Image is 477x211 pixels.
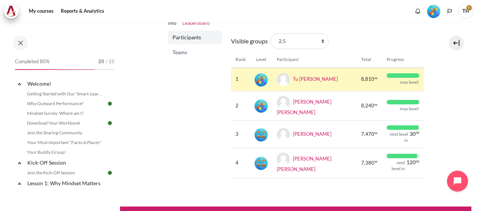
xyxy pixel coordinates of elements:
span: 120 [406,160,415,165]
span: Participants [172,34,219,41]
img: Architeck [6,6,16,17]
img: Done [106,190,113,197]
a: Getting Started with Our 'Smart-Learning' Platform [25,89,106,98]
span: xp [374,160,378,162]
img: Level #5 [255,73,268,86]
a: Tu [PERSON_NAME] [293,76,338,82]
td: 4 [231,148,250,178]
span: Teams [172,49,219,56]
th: Rank [231,52,250,68]
span: Collapse [16,159,23,166]
a: Kick-Off Session [26,158,106,168]
div: Show notification window with no new notifications [412,6,423,17]
a: Download Your Workbook [25,119,106,128]
a: Leaderboard [182,19,210,27]
a: Mindset Survey: Where am I? [25,109,106,118]
span: 7,470 [361,131,374,138]
img: Done [106,100,113,107]
a: Reports & Analytics [58,4,107,19]
span: TH [458,4,473,19]
span: xp [415,131,419,134]
span: 7,380 [361,159,374,167]
label: Visible groups [231,37,268,46]
div: Level #5 [427,4,440,18]
a: Info [168,19,176,27]
a: Why Outward Performance? [25,99,106,108]
a: Architeck Architeck [4,4,22,19]
span: Completed 80% [15,58,49,65]
span: 8,810 [361,76,374,83]
th: Total [357,52,382,68]
th: Participant [272,52,357,68]
a: Participants [168,31,222,44]
img: Level #5 [255,100,268,113]
div: max level! [400,106,419,112]
img: Done [106,169,113,176]
button: Languages [444,6,455,17]
a: Join the Sharing Community [25,128,106,137]
a: User menu [458,4,473,19]
span: 20 [98,58,104,65]
a: Level #5 [424,4,443,18]
a: Lesson 1: Why Mindset Matters [26,178,106,188]
a: [PERSON_NAME] [PERSON_NAME] [277,156,331,172]
img: Level #4 [255,128,268,141]
a: Lesson 1 Videos (17 min.) [25,189,106,198]
a: Join the Kick-Off Session [25,168,106,177]
span: xp [374,77,378,79]
span: xp [374,104,378,105]
div: max level! [400,79,419,85]
a: [PERSON_NAME] [293,131,331,137]
a: Teams [168,46,222,59]
div: next level in [387,131,408,143]
span: 30 [409,131,415,137]
img: Level #5 [427,5,440,18]
img: Done [106,120,113,126]
a: Welcome! [26,79,106,89]
td: 2 [231,91,250,121]
a: Your Buddy Group! [25,148,106,157]
div: Level #5 [255,99,268,113]
a: [PERSON_NAME] [PERSON_NAME] [277,98,331,115]
span: Collapse [16,80,23,88]
div: next level in [387,160,405,172]
span: xp [415,160,419,162]
td: 3 [231,121,250,148]
div: Level #4 [255,156,268,170]
a: Your Most Important "Faces & Places" [25,138,106,147]
img: Level #4 [255,157,268,170]
th: Level [250,52,272,68]
div: 80% [15,69,95,70]
th: Progress [382,52,423,68]
span: Collapse [16,180,23,187]
span: 8,240 [361,102,374,110]
td: 1 [231,68,250,91]
div: Level #4 [255,128,268,141]
span: / 25 [106,58,115,65]
a: My courses [26,4,56,19]
span: xp [374,132,378,134]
